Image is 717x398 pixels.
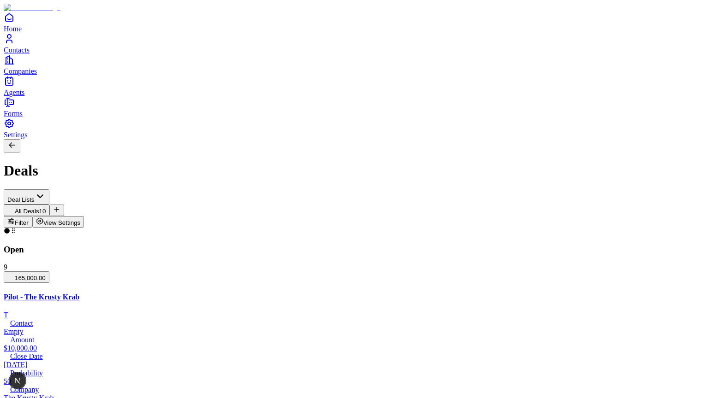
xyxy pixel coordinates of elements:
[4,46,30,54] span: Contacts
[10,369,43,377] span: Probability
[4,54,713,75] a: Companies
[4,33,713,54] a: Contacts
[4,245,713,255] h3: Open
[4,12,713,33] a: Home
[4,293,713,301] h4: Pilot - The Krusty Krab
[4,118,713,139] a: Settings
[4,216,32,228] button: Filter
[4,76,713,96] a: Agents
[4,110,23,117] span: Forms
[4,336,713,352] div: $10,000.00
[4,88,24,96] span: Agents
[15,219,29,226] span: Filter
[4,228,713,283] div: Open9165,000.00
[4,97,713,117] a: Forms
[4,4,60,12] img: Item Brain Logo
[4,328,24,335] span: Empty
[10,386,39,393] span: Company
[43,219,81,226] span: View Settings
[4,352,713,369] div: [DATE]
[10,352,43,360] span: Close Date
[4,25,22,33] span: Home
[15,208,39,215] span: All Deals
[4,67,37,75] span: Companies
[4,131,28,139] span: Settings
[32,216,84,228] button: View Settings
[10,319,33,327] span: Contact
[4,205,49,216] button: All Deals10
[4,369,713,386] div: 50
[39,208,46,215] span: 10
[4,311,713,319] div: T
[4,162,713,179] h1: Deals
[7,275,46,281] span: 165,000.00
[10,336,34,344] span: Amount
[4,263,7,271] span: 9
